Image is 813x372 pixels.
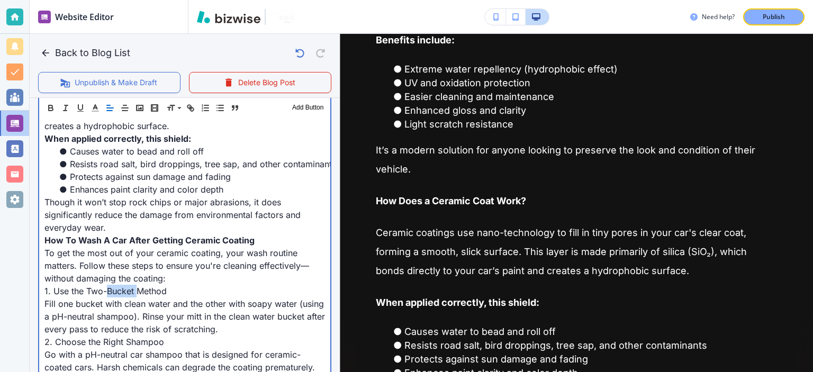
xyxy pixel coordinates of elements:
span: 2. Choose the Right Shampoo [44,337,164,347]
h3: Need help? [702,12,735,22]
span: 1. Use the Two-Bucket Method [44,286,167,296]
span: Fill one bucket with clean water and the other with soapy water (using a pH-neutral shampoo). Rin... [44,298,328,334]
span: To get the most out of your ceramic coating, your wash routine matters. Follow these steps to ens... [44,248,309,284]
span: Though it won’t stop rock chips or major abrasions, it does significantly reduce the damage from ... [44,197,303,233]
span: Resists road salt, bird droppings, tree sap, and other contaminants [404,340,707,351]
button: Unpublish & Make Draft [38,72,180,93]
span: Extreme water repellency (hydrophobic effect) [404,63,618,75]
span: Protects against sun damage and fading [70,171,231,182]
span: Easier cleaning and maintenance [404,91,554,102]
button: Back to Blog List [38,42,134,63]
h2: Website Editor [55,11,114,23]
span: Enhances paint clarity and color depth [70,184,223,195]
span: Ceramic coatings use nano-technology to fill in tiny pores in your car's clear coat, forming a sm... [376,227,747,276]
span: It’s a modern solution for anyone looking to preserve the look and condition of their vehicle. [376,144,755,175]
span: Resists road salt, bird droppings, tree sap, and other contaminants [70,159,336,169]
span: How To Wash A Car After Getting Ceramic Coating [44,235,255,246]
span: Causes water to bead and roll off [404,326,556,337]
p: Publish [763,12,785,22]
button: Delete Blog Post [189,72,331,93]
img: Your Logo [270,10,299,23]
button: Publish [743,8,805,25]
span: Benefits include: [376,34,455,46]
img: editor icon [38,11,51,23]
span: Causes water to bead and roll off [70,146,204,157]
span: Enhanced gloss and clarity [404,105,526,116]
span: Light scratch resistance [404,119,513,130]
img: Bizwise Logo [197,11,260,23]
span: Ceramic coatings use nano-technology to fill in tiny pores in your car's clear coat, forming a sm... [44,83,322,131]
span: UV and oxidation protection [404,77,530,88]
button: Add Button [290,102,326,114]
span: When applied correctly, this shield: [376,297,539,308]
span: Protects against sun damage and fading [404,353,588,365]
span: When applied correctly, this shield: [44,133,191,144]
span: How Does a Ceramic Coat Work? [376,195,526,206]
